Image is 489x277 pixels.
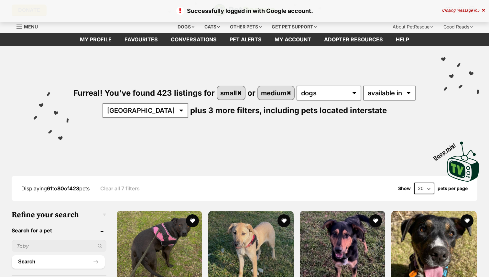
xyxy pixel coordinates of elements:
[6,6,483,15] p: Successfully logged in with Google account.
[461,214,473,227] button: favourite
[24,24,38,29] span: Menu
[277,214,290,227] button: favourite
[118,33,164,46] a: Favourites
[268,33,318,46] a: My account
[432,138,462,161] span: Boop this!
[12,210,106,219] h3: Refine your search
[200,20,224,33] div: Cats
[100,186,140,191] a: Clear all 7 filters
[73,88,215,98] span: Furreal! You've found 423 listings for
[57,185,64,192] strong: 80
[477,8,479,13] span: 5
[442,8,485,13] div: Closing message in
[389,33,416,46] a: Help
[69,185,79,192] strong: 423
[225,20,266,33] div: Other pets
[186,214,199,227] button: favourite
[47,185,52,192] strong: 61
[439,20,477,33] div: Good Reads
[21,185,90,192] span: Displaying to of pets
[223,33,268,46] a: Pet alerts
[73,33,118,46] a: My profile
[369,214,382,227] button: favourite
[398,186,411,191] span: Show
[12,255,105,268] button: Search
[217,86,245,100] a: small
[264,106,387,115] span: including pets located interstate
[247,88,255,98] span: or
[190,106,262,115] span: plus 3 more filters,
[318,33,389,46] a: Adopter resources
[12,240,106,252] input: Toby
[267,20,321,33] div: Get pet support
[12,228,106,233] header: Search for a pet
[164,33,223,46] a: conversations
[173,20,199,33] div: Dogs
[447,142,479,182] img: PetRescue TV logo
[388,20,438,33] div: About PetRescue
[447,136,479,183] a: Boop this!
[16,20,42,32] a: Menu
[258,86,294,100] a: medium
[438,186,468,191] label: pets per page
